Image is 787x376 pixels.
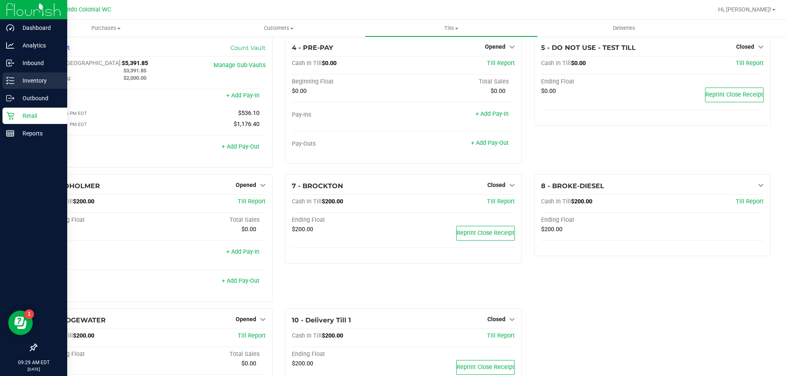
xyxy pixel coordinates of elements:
[241,360,256,367] span: $0.00
[226,92,259,99] a: + Add Pay-In
[122,60,148,67] span: $5,391.85
[4,366,64,372] p: [DATE]
[718,6,771,13] span: Hi, [PERSON_NAME]!
[155,216,266,224] div: Total Sales
[230,44,266,52] a: Count Vault
[602,25,646,32] span: Deliveries
[222,277,259,284] a: + Add Pay-Out
[6,59,14,67] inline-svg: Inbound
[56,6,111,13] span: Orlando Colonial WC
[571,60,586,67] span: $0.00
[6,77,14,85] inline-svg: Inventory
[705,88,764,102] button: Reprint Close Receipt
[487,332,515,339] a: Till Report
[14,128,64,138] p: Reports
[43,60,122,67] span: Cash In [GEOGRAPHIC_DATA]:
[214,62,266,69] a: Manage Sub-Vaults
[234,121,259,128] span: $1,176.40
[736,60,764,67] a: Till Report
[24,309,34,319] iframe: Resource center unread badge
[292,226,313,233] span: $200.00
[123,68,146,74] span: $3,391.85
[292,198,322,205] span: Cash In Till
[457,230,514,236] span: Reprint Close Receipt
[541,60,571,67] span: Cash In Till
[238,198,266,205] a: Till Report
[541,88,556,95] span: $0.00
[538,20,710,37] a: Deliveries
[14,76,64,86] p: Inventory
[457,364,514,371] span: Reprint Close Receipt
[43,351,155,358] div: Beginning Float
[6,94,14,102] inline-svg: Outbound
[123,75,146,81] span: $2,000.00
[365,20,537,37] a: Tills
[241,226,256,233] span: $0.00
[226,248,259,255] a: + Add Pay-In
[43,278,155,286] div: Pay-Outs
[475,110,509,117] a: + Add Pay-In
[14,41,64,50] p: Analytics
[73,332,94,339] span: $200.00
[43,216,155,224] div: Beginning Float
[541,226,562,233] span: $200.00
[43,93,155,100] div: Pay-Ins
[43,316,106,324] span: 9 - BRIDGEWATER
[193,25,364,32] span: Customers
[292,182,343,190] span: 7 - BROCKTON
[292,360,313,367] span: $200.00
[491,88,505,95] span: $0.00
[456,360,515,375] button: Reprint Close Receipt
[222,143,259,150] a: + Add Pay-Out
[322,60,337,67] span: $0.00
[192,20,365,37] a: Customers
[155,351,266,358] div: Total Sales
[292,44,333,52] span: 4 - PRE-PAY
[292,316,351,324] span: 10 - Delivery Till 1
[8,311,33,335] iframe: Resource center
[541,198,571,205] span: Cash In Till
[14,23,64,33] p: Dashboard
[292,60,322,67] span: Cash In Till
[292,140,403,148] div: Pay-Outs
[571,198,592,205] span: $200.00
[236,316,256,322] span: Opened
[322,332,343,339] span: $200.00
[292,332,322,339] span: Cash In Till
[541,78,653,86] div: Ending Float
[541,44,636,52] span: 5 - DO NOT USE - TEST TILL
[292,351,403,358] div: Ending Float
[736,198,764,205] a: Till Report
[6,41,14,50] inline-svg: Analytics
[485,43,505,50] span: Opened
[6,112,14,120] inline-svg: Retail
[456,226,515,241] button: Reprint Close Receipt
[43,144,155,151] div: Pay-Outs
[471,140,509,146] a: + Add Pay-Out
[736,43,754,50] span: Closed
[292,88,307,95] span: $0.00
[6,24,14,32] inline-svg: Dashboard
[541,216,653,224] div: Ending Float
[541,182,604,190] span: 8 - BROKE-DIESEL
[487,316,505,322] span: Closed
[292,111,403,119] div: Pay-Ins
[73,198,94,205] span: $200.00
[238,332,266,339] a: Till Report
[292,78,403,86] div: Beginning Float
[292,216,403,224] div: Ending Float
[403,78,515,86] div: Total Sales
[14,111,64,121] p: Retail
[487,182,505,188] span: Closed
[20,20,192,37] a: Purchases
[487,198,515,205] a: Till Report
[487,60,515,67] a: Till Report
